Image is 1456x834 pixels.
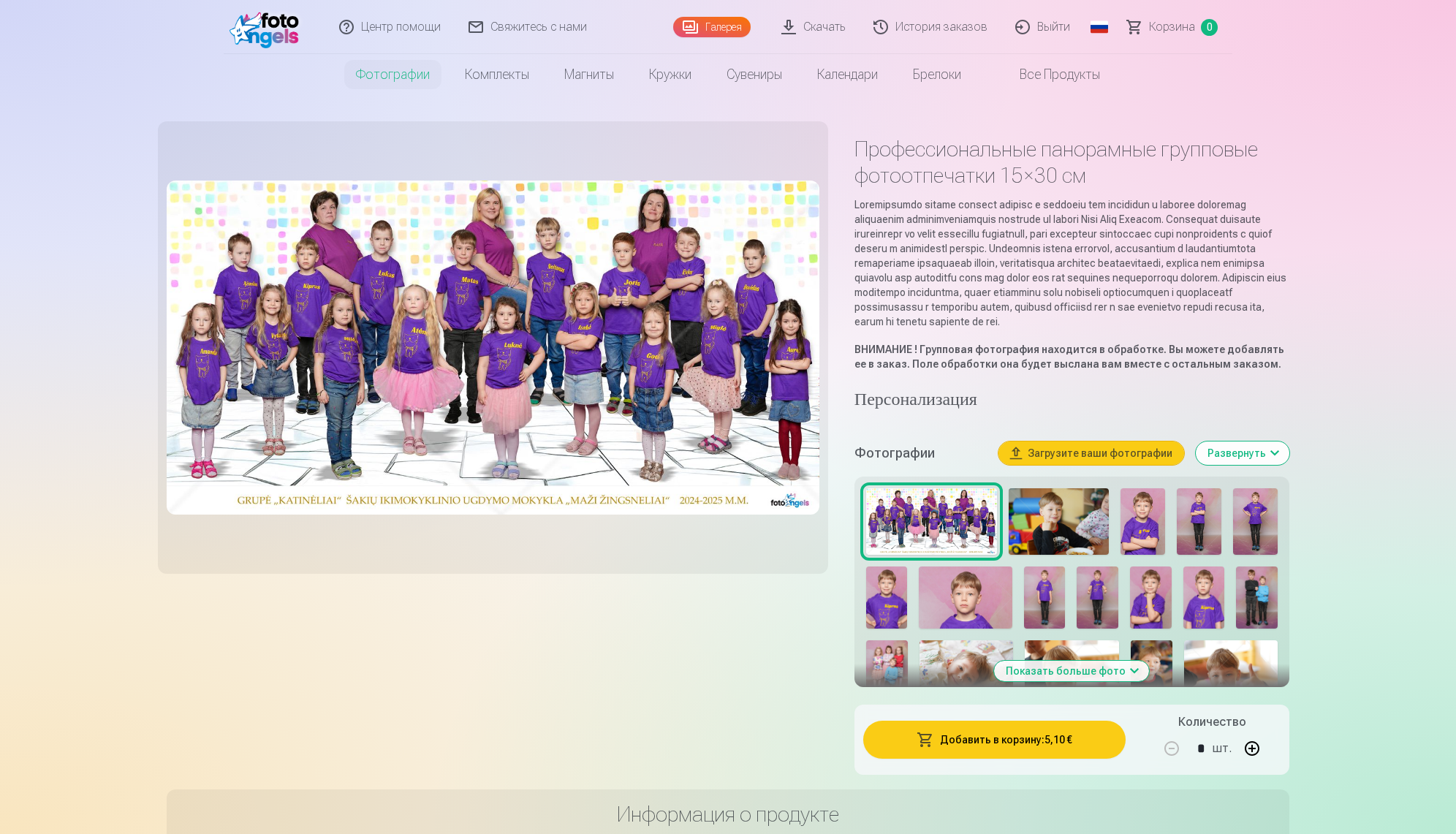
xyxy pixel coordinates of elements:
[800,54,895,95] a: Календари
[854,389,1289,412] h4: Персонализация
[338,54,447,95] a: Фотографии
[854,443,987,463] h5: Фотографии
[1196,441,1289,465] button: Развернуть
[1201,19,1218,36] span: 0
[854,197,1289,329] p: Loremipsumdo sitame consect adipisc e seddoeiu tem incididun u laboree doloremag aliquaenim admin...
[447,54,547,95] a: Комплекты
[895,54,979,95] a: Брелоки
[998,441,1184,465] button: Загрузите ваши фотографии
[1149,18,1195,36] span: Корзина
[854,136,1289,189] h1: Профессиональные панорамные групповые фотоотпечатки 15×30 см
[994,661,1149,681] button: Показать больше фото
[547,54,632,95] a: Магниты
[863,721,1126,759] button: Добавить в корзину:5,10 €
[854,344,1284,370] strong: Групповая фотография находится в обработке. Вы можете добавлять ее в заказ. Поле обработки она бу...
[979,54,1118,95] a: Все продукты
[632,54,709,95] a: Кружки
[1213,731,1232,766] div: шт.
[709,54,800,95] a: Сувениры
[854,344,917,355] strong: ВНИМАНИЕ !
[673,17,751,37] a: Галерея
[1178,713,1246,731] h5: Количество
[230,6,306,48] img: /fa5
[178,801,1278,827] h3: Информация о продукте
